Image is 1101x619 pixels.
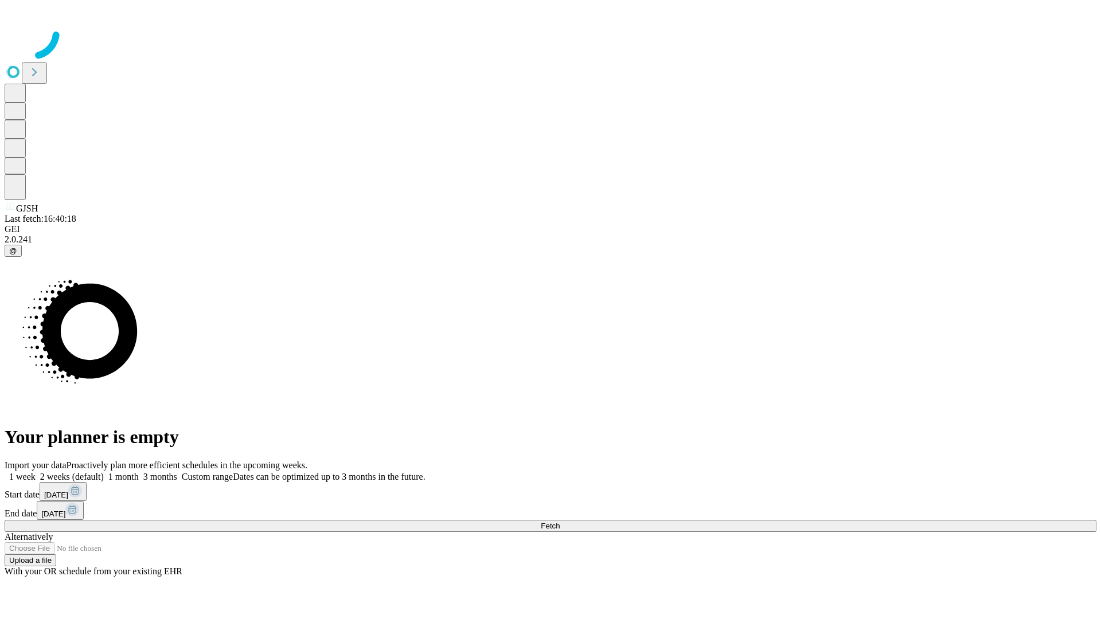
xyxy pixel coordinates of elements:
[5,501,1096,520] div: End date
[9,472,36,481] span: 1 week
[5,214,76,224] span: Last fetch: 16:40:18
[541,522,560,530] span: Fetch
[5,224,1096,234] div: GEI
[5,245,22,257] button: @
[5,554,56,566] button: Upload a file
[143,472,177,481] span: 3 months
[44,491,68,499] span: [DATE]
[5,460,67,470] span: Import your data
[233,472,425,481] span: Dates can be optimized up to 3 months in the future.
[41,510,65,518] span: [DATE]
[37,501,84,520] button: [DATE]
[40,482,87,501] button: [DATE]
[5,482,1096,501] div: Start date
[40,472,104,481] span: 2 weeks (default)
[182,472,233,481] span: Custom range
[9,246,17,255] span: @
[5,532,53,542] span: Alternatively
[5,234,1096,245] div: 2.0.241
[5,520,1096,532] button: Fetch
[5,566,182,576] span: With your OR schedule from your existing EHR
[5,426,1096,448] h1: Your planner is empty
[108,472,139,481] span: 1 month
[16,203,38,213] span: GJSH
[67,460,307,470] span: Proactively plan more efficient schedules in the upcoming weeks.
